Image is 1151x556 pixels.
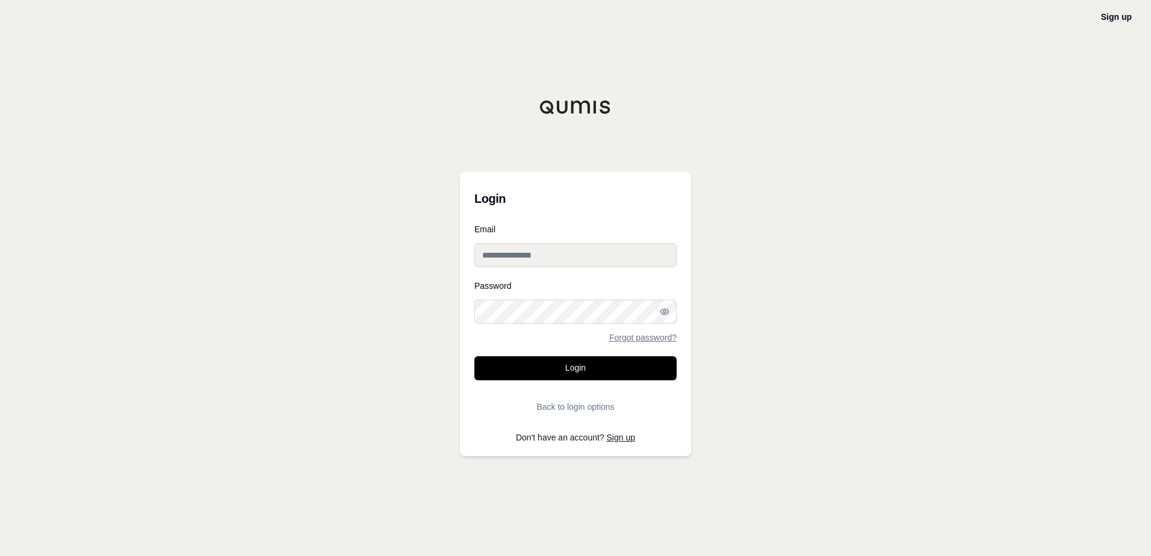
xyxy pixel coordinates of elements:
[474,282,677,290] label: Password
[474,395,677,419] button: Back to login options
[1101,12,1132,22] a: Sign up
[474,225,677,233] label: Email
[474,356,677,380] button: Login
[474,187,677,211] h3: Login
[539,100,612,114] img: Qumis
[609,333,677,342] a: Forgot password?
[607,433,635,442] a: Sign up
[474,433,677,442] p: Don't have an account?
